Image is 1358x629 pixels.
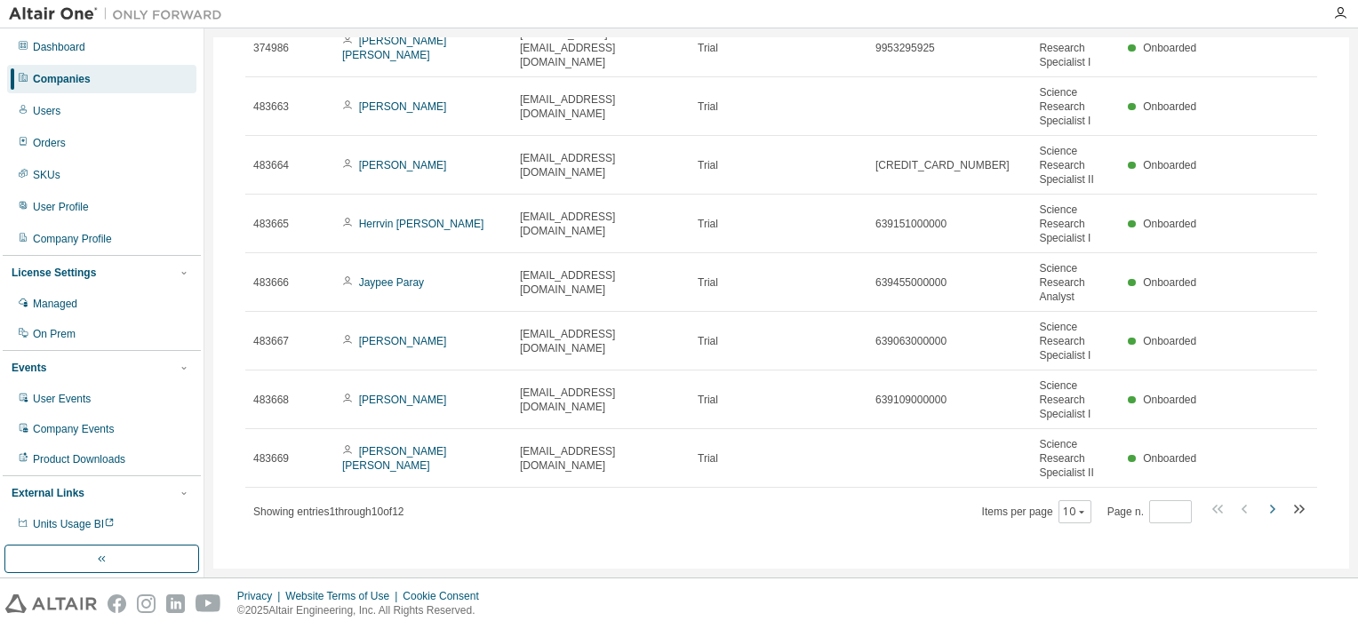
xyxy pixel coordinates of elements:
div: Dashboard [33,40,85,54]
img: linkedin.svg [166,594,185,613]
span: [CREDIT_CARD_NUMBER] [875,158,1010,172]
span: [EMAIL_ADDRESS][DOMAIN_NAME] [520,92,682,121]
span: 483665 [253,217,289,231]
span: 483663 [253,100,289,114]
a: [PERSON_NAME] [359,159,447,171]
span: Page n. [1107,500,1192,523]
span: Science Research Specialist I [1039,378,1112,421]
div: Users [33,104,60,118]
span: 483666 [253,275,289,290]
img: altair_logo.svg [5,594,97,613]
span: Science Research Specialist I [1039,320,1112,362]
span: [EMAIL_ADDRESS][DOMAIN_NAME] [520,327,682,355]
span: Onboarded [1143,276,1196,289]
span: Items per page [982,500,1091,523]
p: © 2025 Altair Engineering, Inc. All Rights Reserved. [237,603,490,618]
span: Trial [698,217,718,231]
span: [EMAIL_ADDRESS][DOMAIN_NAME] [520,210,682,238]
span: 639063000000 [875,334,947,348]
div: User Events [33,392,91,406]
span: Science Research Specialist I [1039,85,1112,128]
span: [EMAIL_ADDRESS][DOMAIN_NAME] [520,151,682,179]
div: License Settings [12,266,96,280]
span: Units Usage BI [33,518,115,530]
span: Trial [698,393,718,407]
span: Onboarded [1143,452,1196,465]
span: 639455000000 [875,275,947,290]
div: On Prem [33,327,76,341]
span: 639109000000 [875,393,947,407]
span: 483669 [253,451,289,466]
a: [PERSON_NAME] [359,394,447,406]
span: Trial [698,451,718,466]
div: Companies [33,72,91,86]
div: SKUs [33,168,60,182]
span: [PERSON_NAME][EMAIL_ADDRESS][DOMAIN_NAME] [520,27,682,69]
span: Trial [698,158,718,172]
span: [EMAIL_ADDRESS][DOMAIN_NAME] [520,268,682,297]
img: instagram.svg [137,594,156,613]
span: Trial [698,334,718,348]
span: 483667 [253,334,289,348]
a: Herrvin [PERSON_NAME] [359,218,484,230]
a: [PERSON_NAME] [359,100,447,113]
div: Product Downloads [33,452,125,466]
a: Jaypee Paray [359,276,424,289]
span: Trial [698,100,718,114]
span: Science Research Analyst [1039,261,1112,304]
span: 483668 [253,393,289,407]
button: 10 [1063,505,1087,519]
span: Showing entries 1 through 10 of 12 [253,506,404,518]
div: External Links [12,486,84,500]
div: Managed [33,297,77,311]
span: 483664 [253,158,289,172]
a: [PERSON_NAME] [359,335,447,347]
span: Science Research Specialist I [1039,27,1112,69]
span: [EMAIL_ADDRESS][DOMAIN_NAME] [520,386,682,414]
span: [EMAIL_ADDRESS][DOMAIN_NAME] [520,444,682,473]
span: Trial [698,275,718,290]
a: [PERSON_NAME] [PERSON_NAME] [342,445,446,472]
img: youtube.svg [196,594,221,613]
img: Altair One [9,5,231,23]
span: 9953295925 [875,41,935,55]
div: Company Events [33,422,114,436]
span: Science Research Specialist II [1039,437,1112,480]
span: Onboarded [1143,159,1196,171]
span: Science Research Specialist I [1039,203,1112,245]
div: User Profile [33,200,89,214]
span: 374986 [253,41,289,55]
div: Events [12,361,46,375]
span: Science Research Specialist II [1039,144,1112,187]
span: Trial [698,41,718,55]
span: Onboarded [1143,335,1196,347]
span: Onboarded [1143,394,1196,406]
div: Company Profile [33,232,112,246]
img: facebook.svg [108,594,126,613]
div: Cookie Consent [403,589,489,603]
div: Privacy [237,589,285,603]
span: 639151000000 [875,217,947,231]
div: Orders [33,136,66,150]
div: Website Terms of Use [285,589,403,603]
span: Onboarded [1143,42,1196,54]
span: Onboarded [1143,218,1196,230]
span: Onboarded [1143,100,1196,113]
